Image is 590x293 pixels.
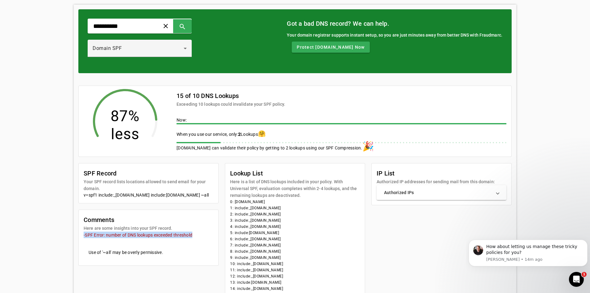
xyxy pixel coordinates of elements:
[177,131,506,137] div: When you use our service, only: Lookups
[84,232,213,238] mat-error: -SPF Error: number of DNS lookups exceeded threshold
[287,32,502,38] div: Your domain registrar supports instant setup, so you are just minutes away from better DNS with F...
[230,267,360,273] li: 11: include:_[DOMAIN_NAME]
[230,199,360,205] li: 0: [DOMAIN_NAME]
[177,145,362,150] span: [DOMAIN_NAME] can validate their policy by getting to 2 lookups using our SPF Compression.
[93,45,122,51] span: Domain SPF
[230,236,360,242] li: 6: include:_[DOMAIN_NAME]
[362,141,374,152] span: 🎉
[377,185,506,200] mat-expansion-panel-header: Authorized IPs
[230,248,360,255] li: 8: include:_[DOMAIN_NAME]
[238,132,241,137] span: 2
[177,117,506,124] div: Now:
[111,125,140,143] tspan: less
[384,189,492,196] mat-panel-title: Authorized IPs
[84,178,213,192] mat-card-subtitle: Your SPF record lists locations allowed to send email for your domain.
[84,168,213,178] mat-card-title: SPF Record
[230,255,360,261] li: 9: include:_[DOMAIN_NAME]
[230,168,360,178] mat-card-title: Lookup List
[230,273,360,279] li: 12: include:_[DOMAIN_NAME]
[292,42,369,53] button: Protect [DOMAIN_NAME] Now
[297,44,365,50] span: Protect [DOMAIN_NAME] Now
[230,242,360,248] li: 7: include:_[DOMAIN_NAME]
[230,178,360,199] mat-card-subtitle: Here is a list of DNS lookups included in your policy. With Universal SPF, evaluation completes w...
[569,272,584,287] iframe: Intercom live chat
[177,91,285,101] mat-card-title: 15 of 10 DNS Lookups
[377,178,495,185] mat-card-subtitle: Authorized IP addresses for sending mail from this domain:
[230,230,360,236] li: 5: include:[DOMAIN_NAME]
[230,261,360,267] li: 10: include:_[DOMAIN_NAME]
[230,211,360,217] li: 2: include:_[DOMAIN_NAME]
[84,215,172,225] mat-card-title: Comments
[466,230,590,276] iframe: Intercom notifications message
[230,286,360,292] li: 14: include:_[DOMAIN_NAME]
[111,107,140,125] tspan: 87%
[84,244,213,260] mat-card-content: Use of '~all' may be overly permissive.
[377,168,495,178] mat-card-title: IP List
[230,217,360,224] li: 3: include:_[DOMAIN_NAME]
[177,101,285,108] mat-card-subtitle: Exceeding 10 lookups could invalidate your SPF policy.
[582,272,587,277] span: 1
[230,279,360,286] li: 13: include:[DOMAIN_NAME]
[287,19,502,29] mat-card-title: Got a bad DNS record? We can help.
[258,130,266,137] span: 🤗
[84,192,213,198] div: v=spf1 include:_[DOMAIN_NAME] include:[DOMAIN_NAME] ~all
[84,225,172,232] mat-card-subtitle: Here are some insights into your SPF record.
[230,205,360,211] li: 1: include:_[DOMAIN_NAME]
[230,224,360,230] li: 4: include:_[DOMAIN_NAME]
